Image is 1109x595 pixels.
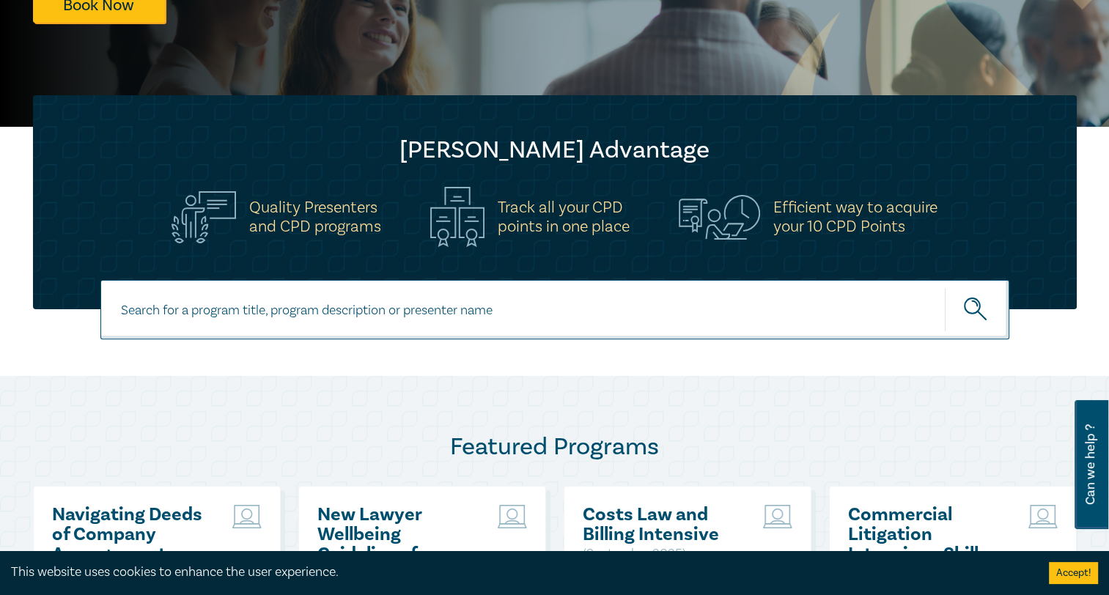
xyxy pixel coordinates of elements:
h2: [PERSON_NAME] Advantage [62,136,1047,165]
a: New Lawyer Wellbeing Guidelines for Legal Workplaces [317,505,475,564]
h5: Quality Presenters and CPD programs [249,198,381,236]
img: Quality Presenters<br>and CPD programs [172,191,236,243]
button: Accept cookies [1049,562,1098,584]
h5: Track all your CPD points in one place [498,198,630,236]
div: This website uses cookies to enhance the user experience. [11,563,1027,582]
img: Live Stream [763,505,792,528]
p: ( September 2025 ) [583,544,740,563]
span: Can we help ? [1083,409,1097,520]
h5: Efficient way to acquire your 10 CPD Points [773,198,937,236]
a: Commercial Litigation Intensive - Skills and Strategies for Success in Commercial Disputes [848,505,1006,564]
a: Navigating Deeds of Company Arrangement – Strategy and Structure [52,505,210,564]
img: Live Stream [498,505,527,528]
img: Track all your CPD<br>points in one place [430,187,485,247]
img: Efficient way to acquire<br>your 10 CPD Points [679,195,760,239]
img: Live Stream [1028,505,1058,528]
a: Costs Law and Billing Intensive [583,505,740,544]
img: Live Stream [232,505,262,528]
input: Search for a program title, program description or presenter name [100,280,1009,339]
h2: Featured Programs [33,432,1077,462]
